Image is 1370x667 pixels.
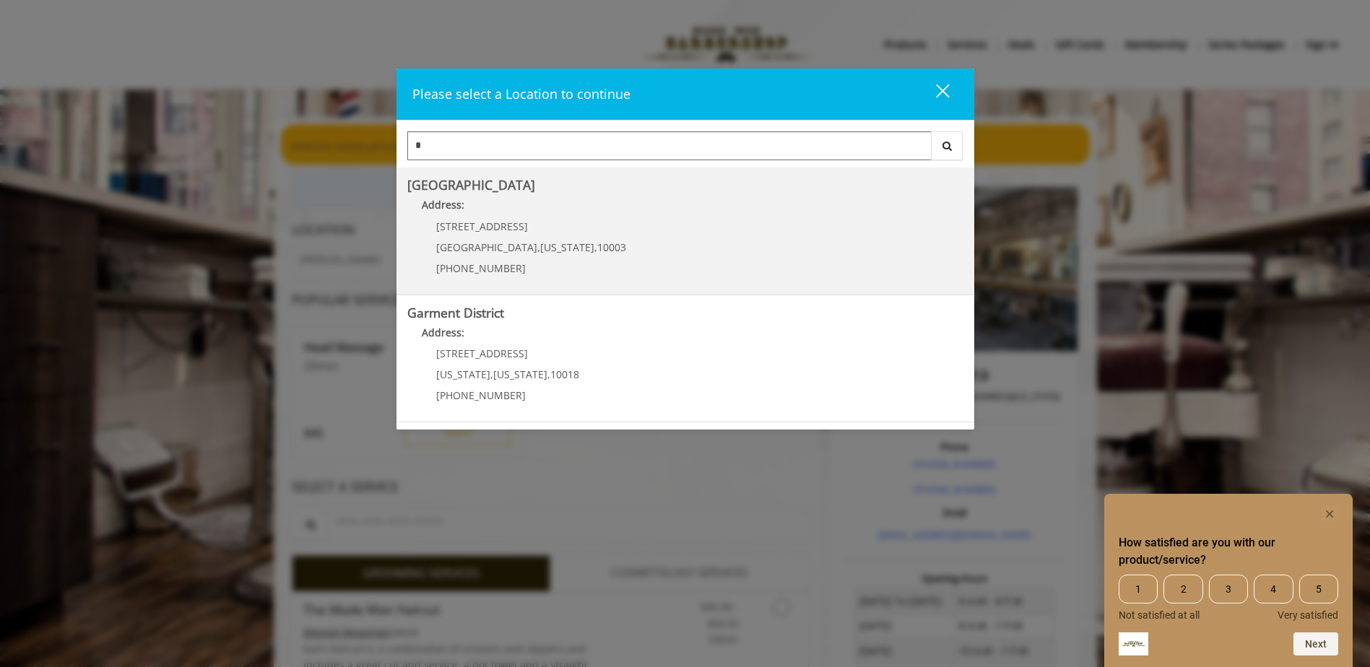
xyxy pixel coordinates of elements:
span: , [490,367,493,381]
div: close dialog [919,83,948,105]
span: Please select a Location to continue [412,85,630,103]
span: 2 [1163,575,1202,603]
i: Search button [939,141,955,151]
span: [US_STATE] [436,367,490,381]
span: , [537,240,540,254]
b: Garment District [407,304,504,321]
button: close dialog [909,79,958,109]
span: , [594,240,597,254]
span: [US_STATE] [540,240,594,254]
span: [US_STATE] [493,367,547,381]
span: 10003 [597,240,626,254]
span: 5 [1299,575,1338,603]
div: How satisfied are you with our product/service? Select an option from 1 to 5, with 1 being Not sa... [1119,575,1338,621]
div: Center Select [407,131,963,167]
h2: How satisfied are you with our product/service? Select an option from 1 to 5, with 1 being Not sa... [1119,534,1338,569]
span: 1 [1119,575,1158,603]
span: Very satisfied [1278,609,1338,621]
button: Next question [1293,632,1338,655]
button: Hide survey [1321,505,1338,523]
span: Not satisfied at all [1119,609,1200,621]
span: [PHONE_NUMBER] [436,388,526,402]
span: [GEOGRAPHIC_DATA] [436,240,537,254]
input: Search Center [407,131,932,160]
div: How satisfied are you with our product/service? Select an option from 1 to 5, with 1 being Not sa... [1119,505,1338,655]
b: Address: [422,198,464,212]
span: [STREET_ADDRESS] [436,346,528,360]
b: Address: [422,326,464,339]
span: 10018 [550,367,579,381]
span: 3 [1209,575,1248,603]
span: 4 [1254,575,1293,603]
b: [GEOGRAPHIC_DATA] [407,176,535,193]
span: [PHONE_NUMBER] [436,261,526,275]
span: , [547,367,550,381]
span: [STREET_ADDRESS] [436,219,528,233]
